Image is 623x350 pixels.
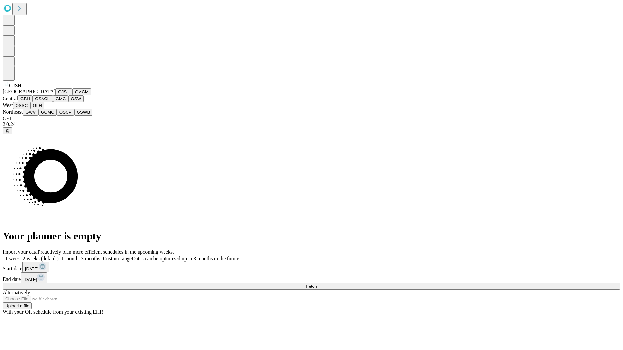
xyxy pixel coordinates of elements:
[81,256,100,261] span: 3 months
[3,102,13,108] span: West
[32,95,53,102] button: GSACH
[55,88,72,95] button: GJSH
[13,102,31,109] button: OSSC
[72,88,91,95] button: GMCM
[3,309,103,315] span: With your OR schedule from your existing EHR
[23,109,38,116] button: GWV
[132,256,240,261] span: Dates can be optimized up to 3 months in the future.
[18,95,32,102] button: GBH
[53,95,68,102] button: GMC
[23,256,59,261] span: 2 weeks (default)
[68,95,84,102] button: OSW
[3,116,620,122] div: GEI
[5,128,10,133] span: @
[3,272,620,283] div: End date
[61,256,79,261] span: 1 month
[23,277,37,282] span: [DATE]
[3,122,620,127] div: 2.0.241
[3,230,620,242] h1: Your planner is empty
[5,256,20,261] span: 1 week
[103,256,132,261] span: Custom range
[3,302,32,309] button: Upload a file
[38,249,174,255] span: Proactively plan more efficient schedules in the upcoming weeks.
[3,290,30,295] span: Alternatively
[22,262,49,272] button: [DATE]
[21,272,47,283] button: [DATE]
[3,283,620,290] button: Fetch
[57,109,74,116] button: OSCP
[306,284,317,289] span: Fetch
[3,96,18,101] span: Central
[74,109,93,116] button: GSWB
[3,89,55,94] span: [GEOGRAPHIC_DATA]
[25,266,39,271] span: [DATE]
[30,102,44,109] button: GLH
[3,127,12,134] button: @
[3,109,23,115] span: Northeast
[3,262,620,272] div: Start date
[38,109,57,116] button: GCMC
[3,249,38,255] span: Import your data
[9,83,21,88] span: GJSH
